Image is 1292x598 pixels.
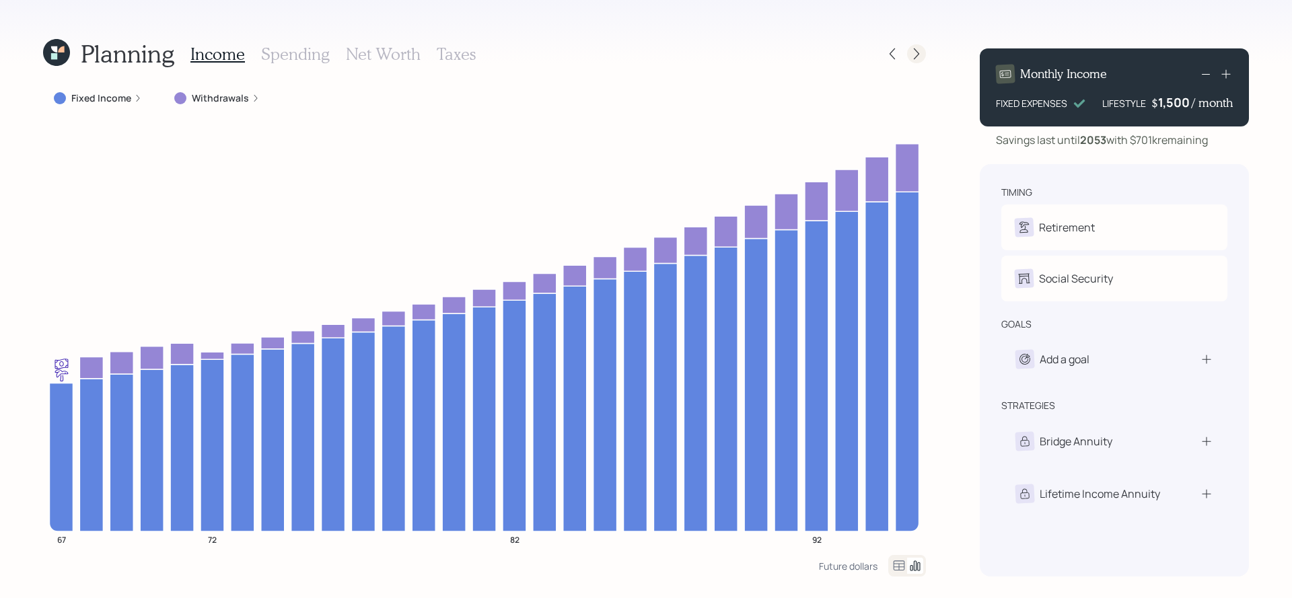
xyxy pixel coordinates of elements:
[190,44,245,64] h3: Income
[1039,270,1113,287] div: Social Security
[996,96,1067,110] div: FIXED EXPENSES
[81,39,174,68] h1: Planning
[819,560,877,572] div: Future dollars
[1040,351,1089,367] div: Add a goal
[346,44,421,64] h3: Net Worth
[1102,96,1146,110] div: LIFESTYLE
[1001,186,1032,199] div: timing
[192,91,249,105] label: Withdrawals
[71,91,131,105] label: Fixed Income
[1158,94,1192,110] div: 1,500
[510,533,519,545] tspan: 82
[1020,67,1107,81] h4: Monthly Income
[1039,219,1095,235] div: Retirement
[437,44,476,64] h3: Taxes
[1040,433,1112,449] div: Bridge Annuity
[261,44,330,64] h3: Spending
[1040,486,1160,502] div: Lifetime Income Annuity
[812,533,822,545] tspan: 92
[996,132,1208,148] div: Savings last until with $701k remaining
[1080,133,1106,147] b: 2053
[1001,399,1055,412] div: strategies
[57,533,66,545] tspan: 67
[1192,96,1233,110] h4: / month
[1001,317,1032,331] div: goals
[1151,96,1158,110] h4: $
[208,533,217,545] tspan: 72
